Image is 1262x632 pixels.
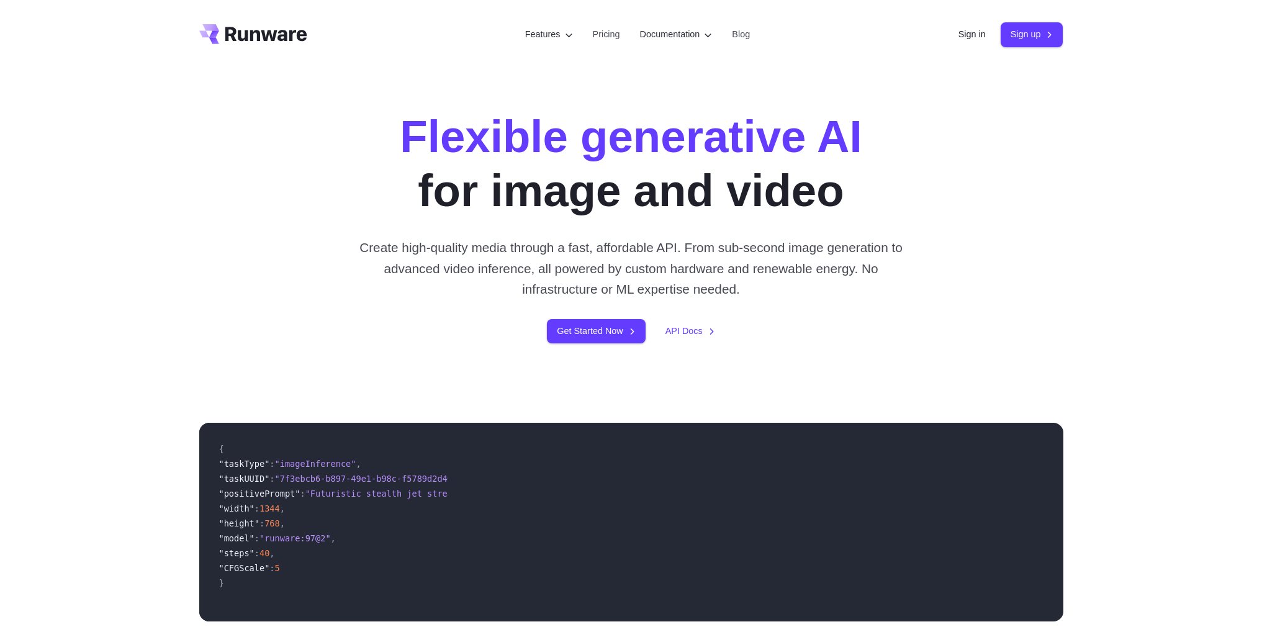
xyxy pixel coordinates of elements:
a: Sign up [1001,22,1063,47]
span: "height" [219,518,259,528]
p: Create high-quality media through a fast, affordable API. From sub-second image generation to adv... [354,237,908,299]
span: : [269,563,274,573]
a: API Docs [665,324,715,338]
span: : [259,518,264,528]
span: , [269,548,274,558]
span: "runware:97@2" [259,533,331,543]
span: { [219,444,224,454]
span: : [255,503,259,513]
span: "CFGScale" [219,563,270,573]
span: : [269,474,274,484]
span: : [255,533,259,543]
a: Blog [732,27,750,42]
span: "7f3ebcb6-b897-49e1-b98c-f5789d2d40d7" [275,474,468,484]
span: : [255,548,259,558]
span: "width" [219,503,255,513]
a: Pricing [593,27,620,42]
span: , [280,518,285,528]
span: "steps" [219,548,255,558]
span: "imageInference" [275,459,356,469]
a: Sign in [958,27,986,42]
span: "model" [219,533,255,543]
a: Get Started Now [547,319,645,343]
label: Documentation [640,27,713,42]
span: 768 [264,518,280,528]
span: "Futuristic stealth jet streaking through a neon-lit cityscape with glowing purple exhaust" [305,489,768,499]
span: 40 [259,548,269,558]
span: "positivePrompt" [219,489,300,499]
span: : [269,459,274,469]
span: , [280,503,285,513]
span: "taskUUID" [219,474,270,484]
span: 1344 [259,503,280,513]
span: : [300,489,305,499]
span: 5 [275,563,280,573]
span: } [219,578,224,588]
a: Go to / [199,24,307,44]
span: , [356,459,361,469]
span: "taskType" [219,459,270,469]
span: , [331,533,336,543]
h1: for image and video [400,109,862,217]
strong: Flexible generative AI [400,111,862,161]
label: Features [525,27,573,42]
